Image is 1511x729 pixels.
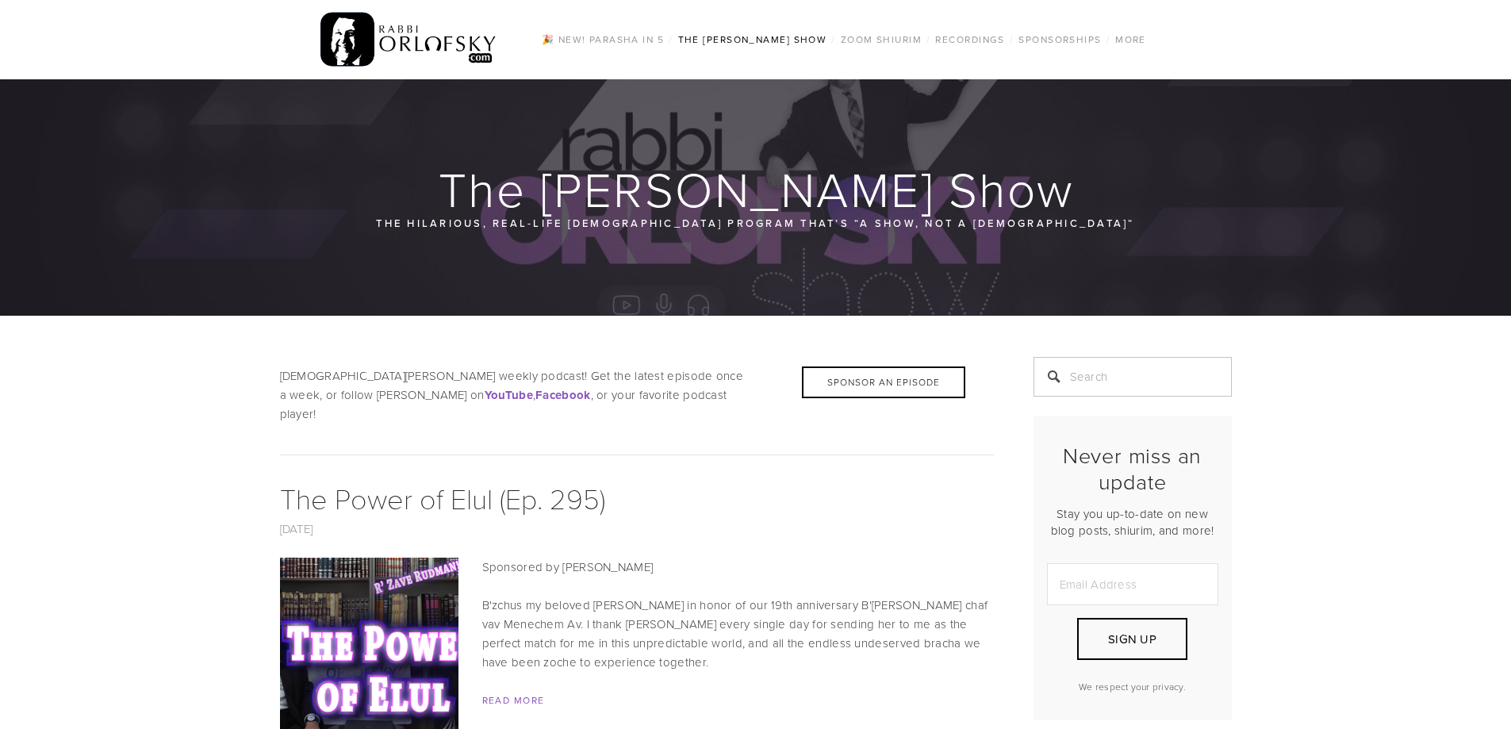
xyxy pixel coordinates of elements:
[280,366,994,424] p: [DEMOGRAPHIC_DATA][PERSON_NAME] weekly podcast! Get the latest episode once a week, or follow [PE...
[802,366,965,398] div: Sponsor an Episode
[485,386,533,403] a: YouTube
[320,9,497,71] img: RabbiOrlofsky.com
[930,29,1009,50] a: Recordings
[485,386,533,404] strong: YouTube
[836,29,926,50] a: Zoom Shiurim
[1047,443,1218,494] h2: Never miss an update
[1047,563,1218,605] input: Email Address
[831,33,835,46] span: /
[375,214,1137,232] p: The hilarious, real-life [DEMOGRAPHIC_DATA] program that’s “a show, not a [DEMOGRAPHIC_DATA]“
[1034,357,1232,397] input: Search
[1047,680,1218,693] p: We respect your privacy.
[280,558,994,577] p: Sponsored by [PERSON_NAME]
[1010,33,1014,46] span: /
[535,386,590,404] strong: Facebook
[1077,618,1187,660] button: Sign Up
[280,478,605,517] a: The Power of Elul (Ep. 295)
[280,163,1233,214] h1: The [PERSON_NAME] Show
[673,29,832,50] a: The [PERSON_NAME] Show
[537,29,669,50] a: 🎉 NEW! Parasha in 5
[1110,29,1151,50] a: More
[280,520,313,537] a: [DATE]
[535,386,590,403] a: Facebook
[1014,29,1106,50] a: Sponsorships
[280,596,994,672] p: B'zchus my beloved [PERSON_NAME] in honor of our 19th anniversary B'[PERSON_NAME] chaf vav Menech...
[1047,505,1218,539] p: Stay you up-to-date on new blog posts, shiurim, and more!
[482,693,545,707] a: Read More
[1108,631,1156,647] span: Sign Up
[926,33,930,46] span: /
[669,33,673,46] span: /
[1106,33,1110,46] span: /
